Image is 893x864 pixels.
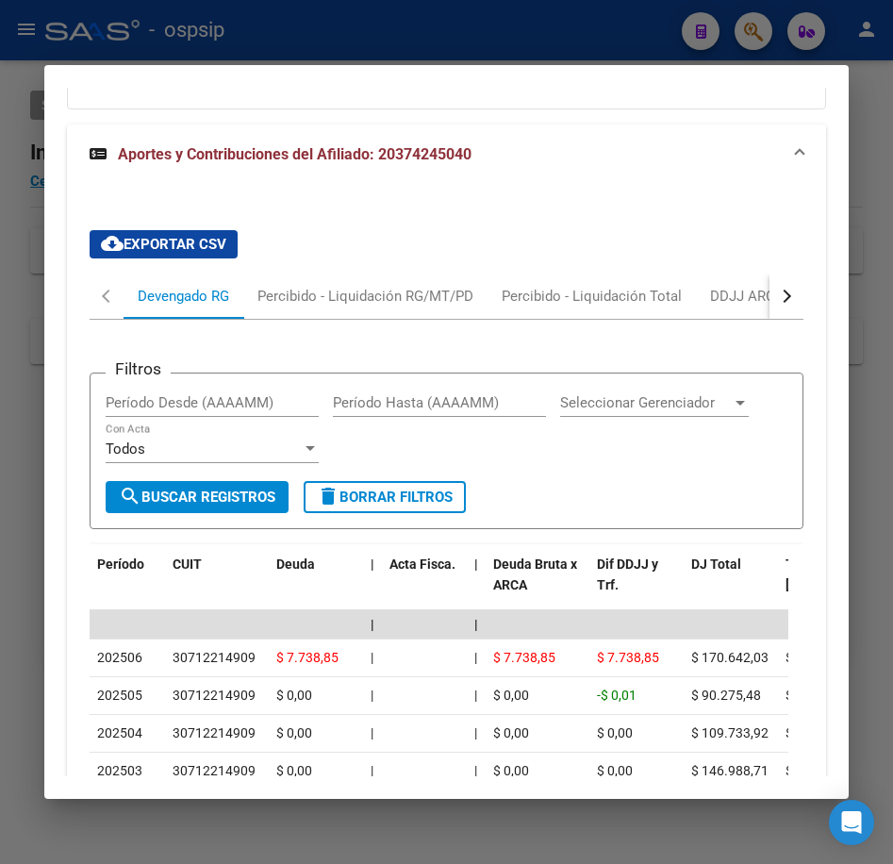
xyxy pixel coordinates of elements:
span: | [371,763,373,778]
span: 202506 [97,650,142,665]
span: | [371,617,374,632]
mat-icon: search [119,485,141,507]
mat-expansion-panel-header: Aportes y Contribuciones del Afiliado: 20374245040 [67,125,825,185]
div: Percibido - Liquidación RG/MT/PD [257,286,473,307]
span: | [371,557,374,572]
div: Open Intercom Messenger [829,800,874,845]
span: | [474,650,477,665]
span: | [371,650,373,665]
span: Buscar Registros [119,489,275,506]
span: Acta Fisca. [389,557,455,572]
span: Borrar Filtros [317,489,453,506]
mat-icon: cloud_download [101,232,124,255]
div: 30712214909 [173,723,256,744]
span: Deuda [276,557,315,572]
span: | [474,557,478,572]
div: Devengado RG [138,286,229,307]
span: $ 0,00 [493,763,529,778]
span: 202503 [97,763,142,778]
span: Seleccionar Gerenciador [560,394,732,411]
span: $ 7.738,85 [276,650,339,665]
span: $ 0,00 [276,725,312,740]
span: $ 90.275,49 [786,688,855,703]
button: Exportar CSV [90,230,238,258]
span: $ 146.988,71 [786,763,863,778]
span: 202504 [97,725,142,740]
span: | [371,688,373,703]
datatable-header-cell: DJ Total [684,544,778,627]
span: DJ Total [691,557,741,572]
span: | [474,688,477,703]
span: $ 0,00 [493,725,529,740]
span: | [474,617,478,632]
datatable-header-cell: Acta Fisca. [382,544,467,627]
div: 30712214909 [173,647,256,669]
div: 30712214909 [173,760,256,782]
div: DDJJ ARCA [710,286,785,307]
span: $ 7.738,85 [493,650,555,665]
datatable-header-cell: Período [90,544,165,627]
datatable-header-cell: Tot. Trf. Bruto [778,544,872,627]
span: $ 162.903,18 [786,650,863,665]
span: Aportes y Contribuciones del Afiliado: 20374245040 [118,145,471,163]
span: $ 90.275,48 [691,688,761,703]
span: $ 0,00 [276,763,312,778]
span: Exportar CSV [101,236,226,253]
datatable-header-cell: | [363,544,382,627]
span: CUIT [173,557,202,572]
div: 30712214909 [173,685,256,706]
span: $ 109.733,92 [786,725,863,740]
span: Período [97,557,144,572]
datatable-header-cell: Dif DDJJ y Trf. [589,544,684,627]
span: | [371,725,373,740]
span: $ 109.733,92 [691,725,769,740]
div: Percibido - Liquidación Total [502,286,682,307]
span: $ 170.642,03 [691,650,769,665]
span: $ 146.988,71 [691,763,769,778]
span: $ 0,00 [493,688,529,703]
span: Todos [106,440,145,457]
datatable-header-cell: | [467,544,486,627]
button: Buscar Registros [106,481,289,513]
span: $ 7.738,85 [597,650,659,665]
datatable-header-cell: Deuda Bruta x ARCA [486,544,589,627]
span: | [474,725,477,740]
span: Dif DDJJ y Trf. [597,557,658,593]
h3: Filtros [106,358,171,379]
span: Deuda Bruta x ARCA [493,557,577,593]
span: $ 0,00 [597,763,633,778]
button: Borrar Filtros [304,481,466,513]
datatable-header-cell: Deuda [269,544,363,627]
span: 202505 [97,688,142,703]
span: -$ 0,01 [597,688,637,703]
span: $ 0,00 [597,725,633,740]
mat-icon: delete [317,485,339,507]
span: | [474,763,477,778]
datatable-header-cell: CUIT [165,544,269,627]
span: $ 0,00 [276,688,312,703]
